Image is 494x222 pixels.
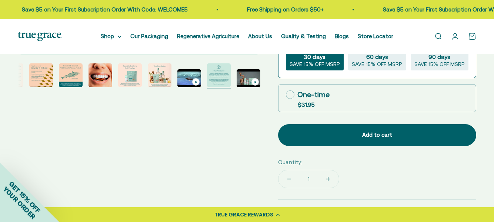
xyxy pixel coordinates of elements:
[281,33,326,39] a: Quality & Testing
[59,63,83,87] img: Our fish oil is traceable back to the specific fishery it came form, so you can check that it mee...
[177,33,239,39] a: Regenerative Agriculture
[1,185,37,221] span: YOUR ORDER
[89,63,112,89] button: Go to item 7
[293,130,462,139] div: Add to cart
[130,33,168,39] a: Our Packaging
[214,211,273,219] div: TRUE GRACE REWARDS
[118,63,142,89] button: Go to item 8
[207,63,231,87] img: Every lot of True Grace supplements undergoes extensive third-party testing. Regulation says we d...
[59,63,83,89] button: Go to item 6
[148,63,171,87] img: Our full product line provides a robust and comprehensive offering for a true foundation of healt...
[335,33,349,39] a: Blogs
[29,63,53,89] button: Go to item 5
[358,33,393,39] a: Store Locator
[278,158,302,167] label: Quantity:
[237,69,260,89] button: Go to item 12
[101,32,121,41] summary: Shop
[7,180,42,214] span: GET 15% OFF
[21,5,187,14] p: Save $5 on Your First Subscription Order With Code: WELCOME5
[278,124,477,146] button: Add to cart
[89,63,112,87] img: Alaskan Pollock live a short life and do not bio-accumulate heavy metals and toxins the way older...
[207,63,231,89] button: Go to item 11
[118,63,142,87] img: When you opt for our refill pouches instead of buying a whole new bottle every time you buy suppl...
[148,63,171,89] button: Go to item 9
[29,63,53,87] img: - Sustainably sourced, wild-caught Alaskan fish - Provides 1400 mg of the essential fatty Acids E...
[247,6,323,13] a: Free Shipping on Orders $50+
[248,33,272,39] a: About Us
[177,69,201,89] button: Go to item 10
[317,170,339,188] button: Increase quantity
[278,170,300,188] button: Decrease quantity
